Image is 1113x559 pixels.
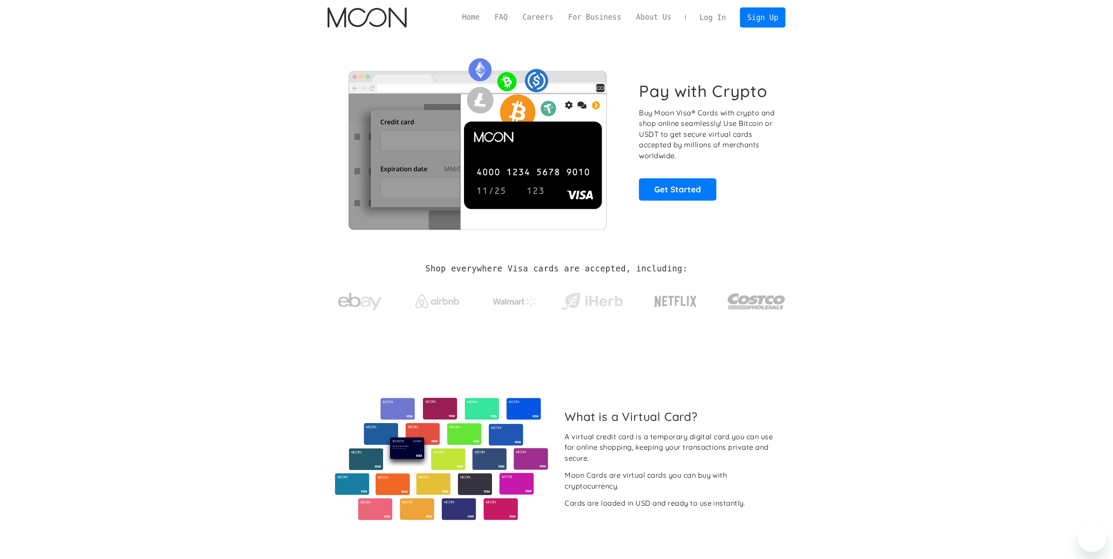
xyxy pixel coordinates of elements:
[328,279,393,320] a: ebay
[639,81,768,101] h1: Pay with Crypto
[338,288,382,316] img: ebay
[637,282,715,317] a: Netflix
[482,288,547,311] a: Walmart
[654,291,698,312] img: Netflix
[328,52,627,229] img: Moon Cards let you spend your crypto anywhere Visa is accepted.
[639,108,776,161] p: Buy Moon Visa® Cards with crypto and shop online seamlessly! Use Bitcoin or USDT to get secure vi...
[328,7,407,28] a: home
[565,410,778,424] h2: What is a Virtual Card?
[1078,524,1106,552] iframe: Кнопка запуска окна обмена сообщениями
[565,470,778,491] div: Moon Cards are virtual cards you can buy with cryptocurrency.
[639,178,716,200] a: Get Started
[487,12,515,23] a: FAQ
[740,7,785,27] a: Sign Up
[692,8,733,27] a: Log In
[426,264,687,274] h2: Shop everywhere Visa cards are accepted, including:
[405,286,470,312] a: Airbnb
[559,281,625,317] a: iHerb
[559,290,625,313] img: iHerb
[561,12,628,23] a: For Business
[515,12,561,23] a: Careers
[493,296,537,307] img: Walmart
[727,285,786,318] img: Costco
[565,431,778,464] div: A virtual credit card is a temporary digital card you can use for online shopping, keeping your t...
[328,7,407,28] img: Moon Logo
[415,295,459,308] img: Airbnb
[334,398,549,520] img: Virtual cards from Moon
[565,498,745,509] div: Cards are loaded in USD and ready to use instantly.
[455,12,487,23] a: Home
[727,276,786,322] a: Costco
[628,12,679,23] a: About Us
